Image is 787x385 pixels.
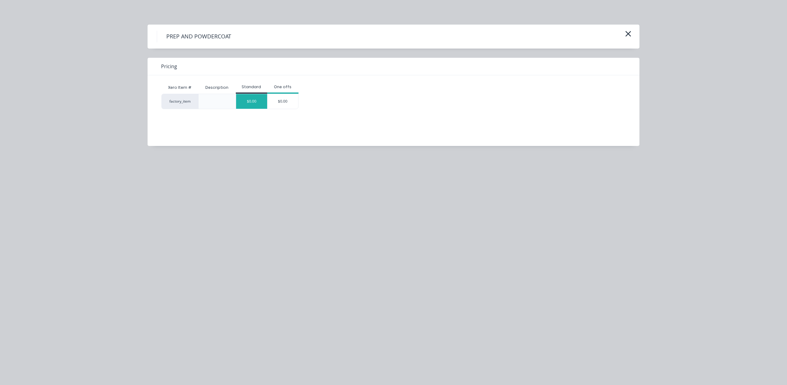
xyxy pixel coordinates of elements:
span: Pricing [161,63,177,70]
div: Standard [236,84,267,90]
div: $0.00 [236,94,267,109]
div: factory_item [161,94,198,109]
div: $0.00 [267,94,298,109]
div: One offs [267,84,299,90]
h4: PREP AND POWDERCOAT [157,31,240,42]
div: Description [200,80,233,95]
div: Xero Item # [161,81,198,94]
